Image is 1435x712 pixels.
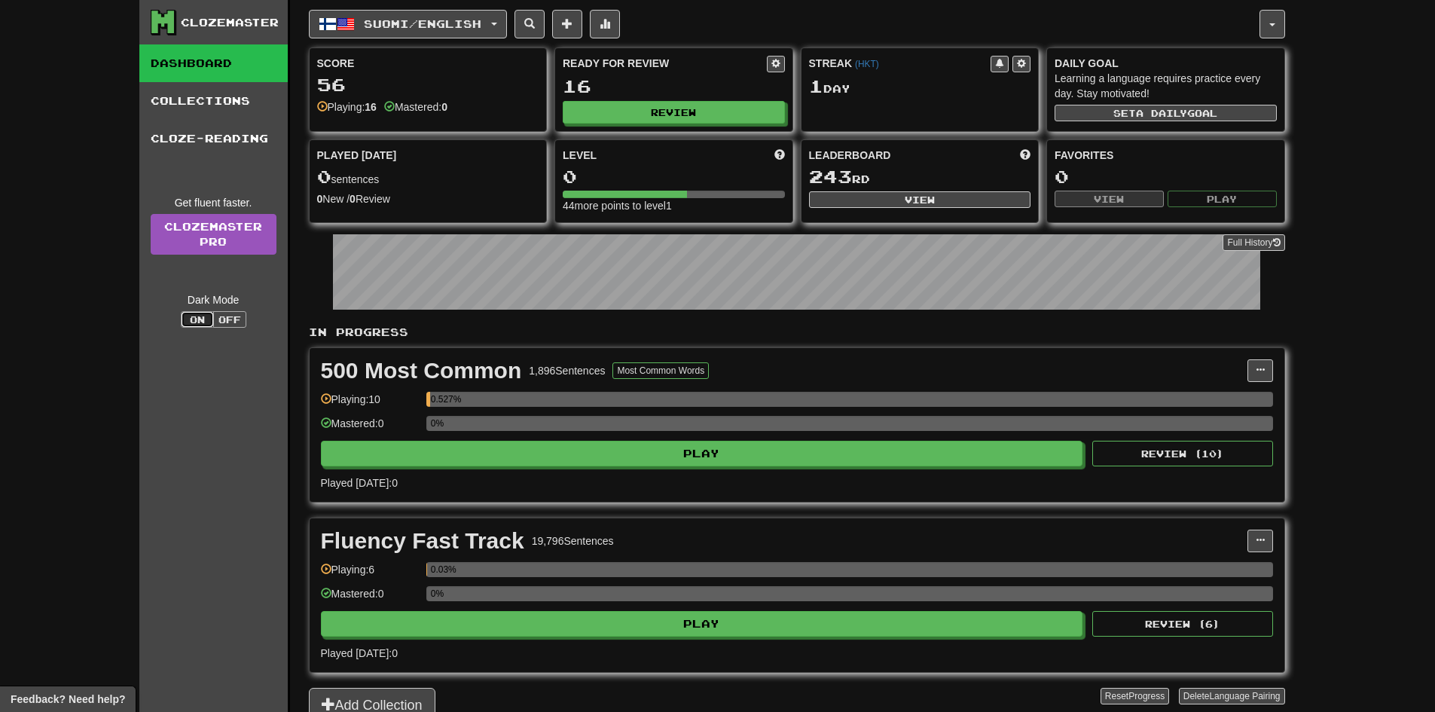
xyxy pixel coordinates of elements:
[1055,56,1277,71] div: Daily Goal
[139,82,288,120] a: Collections
[317,193,323,205] strong: 0
[151,292,276,307] div: Dark Mode
[809,75,823,96] span: 1
[384,99,447,115] div: Mastered:
[1055,105,1277,121] button: Seta dailygoal
[809,77,1031,96] div: Day
[317,75,539,94] div: 56
[809,191,1031,208] button: View
[1101,688,1169,704] button: ResetProgress
[151,195,276,210] div: Get fluent faster.
[321,477,398,489] span: Played [DATE]: 0
[774,148,785,163] span: Score more points to level up
[552,10,582,38] button: Add sentence to collection
[590,10,620,38] button: More stats
[1055,71,1277,101] div: Learning a language requires practice every day. Stay motivated!
[321,530,524,552] div: Fluency Fast Track
[612,362,709,379] button: Most Common Words
[514,10,545,38] button: Search sentences
[1020,148,1030,163] span: This week in points, UTC
[139,44,288,82] a: Dashboard
[441,101,447,113] strong: 0
[317,99,377,115] div: Playing:
[1092,611,1273,637] button: Review (6)
[309,10,507,38] button: Suomi/English
[321,359,522,382] div: 500 Most Common
[11,692,125,707] span: Open feedback widget
[1128,691,1165,701] span: Progress
[317,148,397,163] span: Played [DATE]
[563,77,785,96] div: 16
[139,120,288,157] a: Cloze-Reading
[1055,148,1277,163] div: Favorites
[321,562,419,587] div: Playing: 6
[1055,191,1164,207] button: View
[563,198,785,213] div: 44 more points to level 1
[321,441,1083,466] button: Play
[855,59,879,69] a: (HKT)
[321,586,419,611] div: Mastered: 0
[809,56,991,71] div: Streak
[181,15,279,30] div: Clozemaster
[350,193,356,205] strong: 0
[321,416,419,441] div: Mastered: 0
[563,101,785,124] button: Review
[1223,234,1284,251] button: Full History
[317,166,331,187] span: 0
[213,311,246,328] button: Off
[532,533,614,549] div: 19,796 Sentences
[563,56,767,71] div: Ready for Review
[365,101,377,113] strong: 16
[1092,441,1273,466] button: Review (10)
[1136,108,1187,118] span: a daily
[1179,688,1285,704] button: DeleteLanguage Pairing
[317,191,539,206] div: New / Review
[309,325,1285,340] p: In Progress
[809,167,1031,187] div: rd
[563,148,597,163] span: Level
[151,214,276,255] a: ClozemasterPro
[364,17,481,30] span: Suomi / English
[321,647,398,659] span: Played [DATE]: 0
[321,611,1083,637] button: Play
[181,311,214,328] button: On
[1168,191,1277,207] button: Play
[809,166,852,187] span: 243
[317,167,539,187] div: sentences
[1209,691,1280,701] span: Language Pairing
[317,56,539,71] div: Score
[321,392,419,417] div: Playing: 10
[563,167,785,186] div: 0
[809,148,891,163] span: Leaderboard
[1055,167,1277,186] div: 0
[529,363,605,378] div: 1,896 Sentences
